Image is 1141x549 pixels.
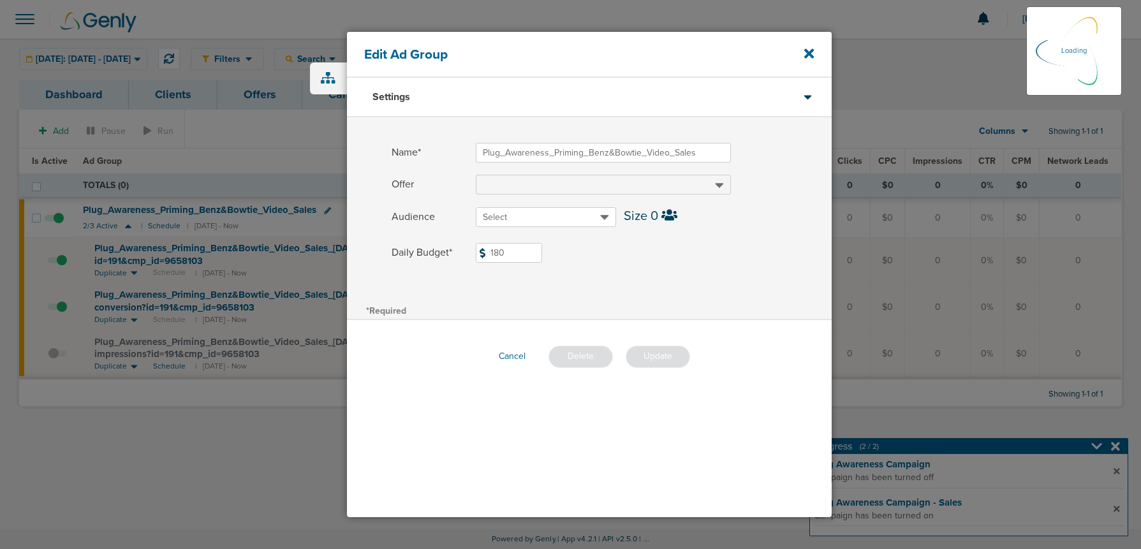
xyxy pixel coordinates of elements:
span: Select [483,212,507,223]
span: Daily Budget* [392,243,468,263]
span: 0 [651,209,658,224]
span: Audience [392,207,468,227]
span: *Required [366,305,406,316]
span: Offer [392,175,468,194]
h3: Settings [372,91,410,103]
input: Name* [476,143,731,163]
button: Cancel [489,347,536,367]
span: Name* [392,143,468,163]
span: Size [624,209,647,224]
input: Daily Budget* [476,243,542,263]
h4: Edit Ad Group [364,47,769,62]
p: Loading [1061,43,1087,59]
